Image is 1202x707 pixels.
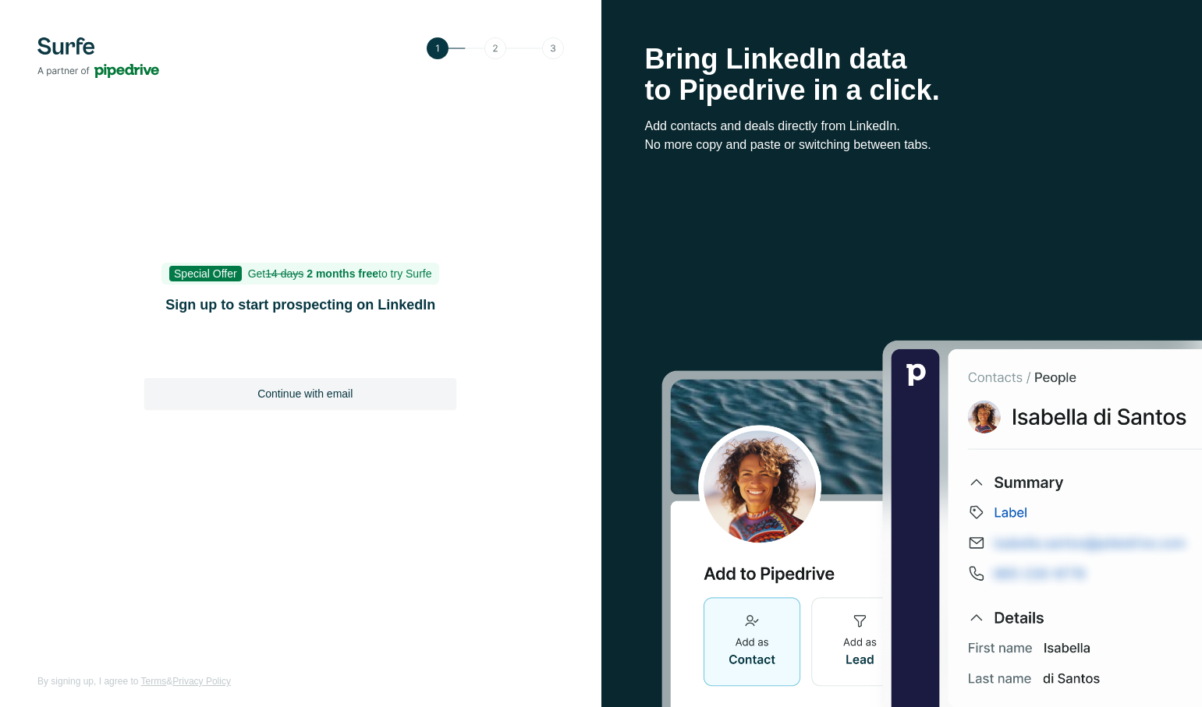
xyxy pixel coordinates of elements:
[166,676,172,687] span: &
[645,117,1159,136] p: Add contacts and deals directly from LinkedIn.
[248,267,432,280] span: Get to try Surfe
[645,44,1159,106] h1: Bring LinkedIn data to Pipedrive in a click.
[144,294,456,316] h1: Sign up to start prospecting on LinkedIn
[307,267,378,280] b: 2 months free
[265,267,303,280] s: 14 days
[257,386,353,401] span: Continue with email
[169,266,242,281] span: Special Offer
[37,37,159,78] img: Surfe's logo
[427,37,564,59] img: Step 1
[37,676,138,687] span: By signing up, I agree to
[172,676,231,687] a: Privacy Policy
[137,336,464,370] iframe: Sign in with Google Button
[645,136,1159,154] p: No more copy and paste or switching between tabs.
[141,676,167,687] a: Terms
[661,339,1202,707] img: Surfe Stock Photo - Selling good vibes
